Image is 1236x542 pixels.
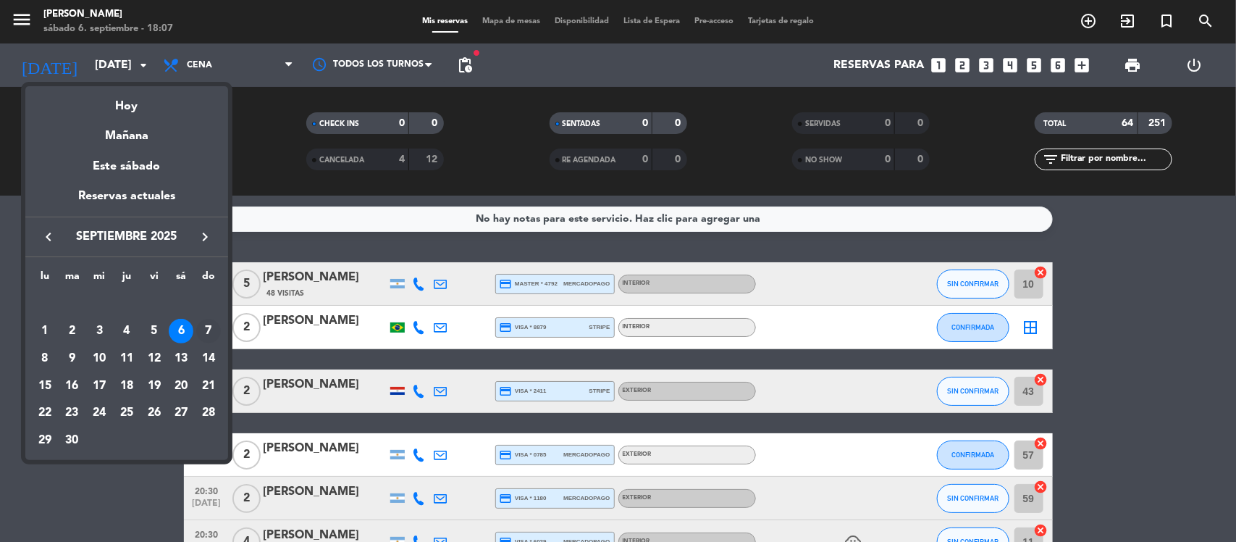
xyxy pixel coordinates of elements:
td: 19 de septiembre de 2025 [140,372,168,400]
div: 26 [142,401,167,425]
div: 6 [169,319,193,343]
td: 18 de septiembre de 2025 [113,372,140,400]
td: 16 de septiembre de 2025 [59,372,86,400]
button: keyboard_arrow_right [192,228,218,246]
div: 15 [33,374,57,399]
td: SEP. [31,291,222,318]
td: 3 de septiembre de 2025 [85,317,113,345]
span: septiembre 2025 [62,228,192,246]
td: 17 de septiembre de 2025 [85,372,113,400]
td: 6 de septiembre de 2025 [168,317,196,345]
td: 29 de septiembre de 2025 [31,427,59,454]
i: keyboard_arrow_left [40,228,57,246]
div: Este sábado [25,146,228,187]
td: 15 de septiembre de 2025 [31,372,59,400]
div: 5 [142,319,167,343]
div: 24 [87,401,112,425]
td: 26 de septiembre de 2025 [140,400,168,428]
td: 24 de septiembre de 2025 [85,400,113,428]
div: 30 [60,428,85,453]
td: 11 de septiembre de 2025 [113,345,140,372]
div: 13 [169,346,193,371]
td: 9 de septiembre de 2025 [59,345,86,372]
td: 23 de septiembre de 2025 [59,400,86,428]
div: Reservas actuales [25,187,228,217]
div: 20 [169,374,193,399]
div: 12 [142,346,167,371]
div: Hoy [25,86,228,116]
button: keyboard_arrow_left [35,228,62,246]
div: 29 [33,428,57,453]
td: 13 de septiembre de 2025 [168,345,196,372]
td: 21 de septiembre de 2025 [195,372,222,400]
div: 11 [114,346,139,371]
th: viernes [140,268,168,291]
th: martes [59,268,86,291]
td: 2 de septiembre de 2025 [59,317,86,345]
td: 7 de septiembre de 2025 [195,317,222,345]
td: 25 de septiembre de 2025 [113,400,140,428]
div: Mañana [25,116,228,146]
div: 7 [196,319,221,343]
div: 3 [87,319,112,343]
td: 30 de septiembre de 2025 [59,427,86,454]
th: jueves [113,268,140,291]
div: 16 [60,374,85,399]
td: 5 de septiembre de 2025 [140,317,168,345]
div: 2 [60,319,85,343]
td: 8 de septiembre de 2025 [31,345,59,372]
td: 4 de septiembre de 2025 [113,317,140,345]
td: 14 de septiembre de 2025 [195,345,222,372]
div: 14 [196,346,221,371]
div: 9 [60,346,85,371]
td: 27 de septiembre de 2025 [168,400,196,428]
div: 28 [196,401,221,425]
th: miércoles [85,268,113,291]
div: 17 [87,374,112,399]
div: 22 [33,401,57,425]
div: 19 [142,374,167,399]
div: 4 [114,319,139,343]
td: 10 de septiembre de 2025 [85,345,113,372]
th: lunes [31,268,59,291]
td: 1 de septiembre de 2025 [31,317,59,345]
div: 27 [169,401,193,425]
td: 12 de septiembre de 2025 [140,345,168,372]
th: domingo [195,268,222,291]
td: 22 de septiembre de 2025 [31,400,59,428]
div: 18 [114,374,139,399]
td: 20 de septiembre de 2025 [168,372,196,400]
div: 8 [33,346,57,371]
div: 10 [87,346,112,371]
i: keyboard_arrow_right [196,228,214,246]
div: 1 [33,319,57,343]
td: 28 de septiembre de 2025 [195,400,222,428]
div: 25 [114,401,139,425]
th: sábado [168,268,196,291]
div: 21 [196,374,221,399]
div: 23 [60,401,85,425]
